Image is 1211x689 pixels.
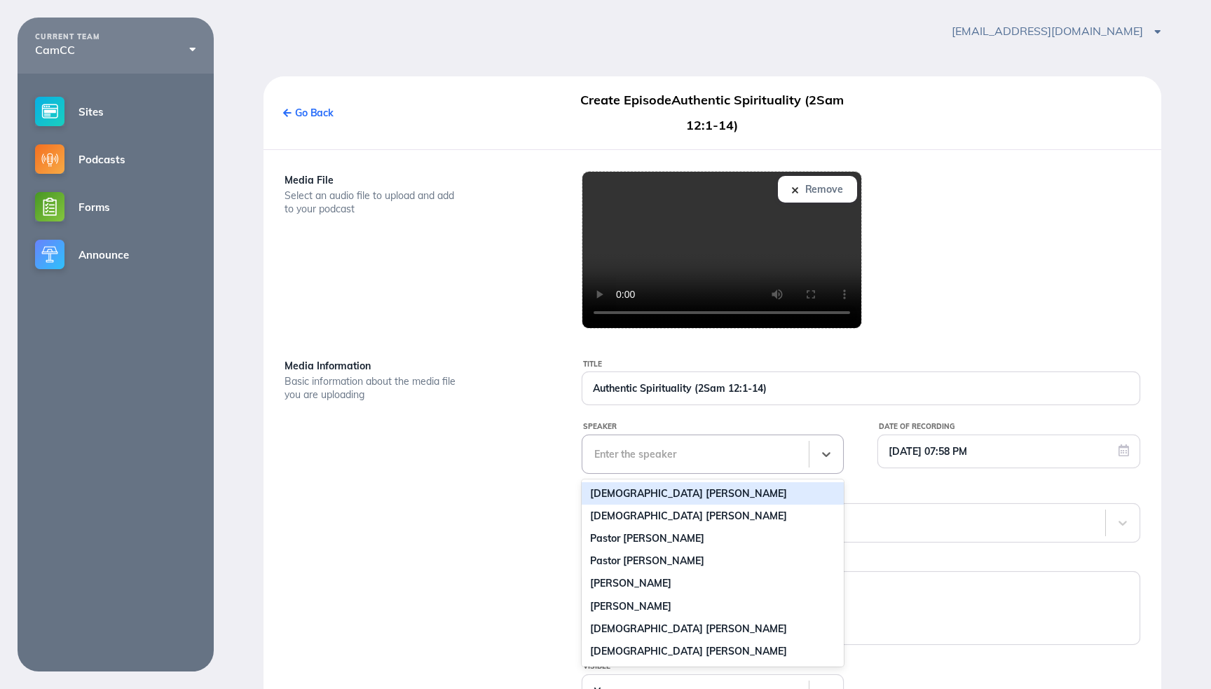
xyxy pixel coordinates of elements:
div: Date of Recording [879,419,1140,435]
img: forms-small@2x.png [35,192,64,221]
div: Media File [285,171,547,189]
div: Pastor [PERSON_NAME] [582,550,844,572]
div: Series [583,488,1140,503]
button: Remove [778,176,857,203]
a: Forms [18,183,214,231]
div: CURRENT TEAM [35,33,196,41]
div: [PERSON_NAME] [582,572,844,594]
input: SpeakerEnter the speaker[DEMOGRAPHIC_DATA] [PERSON_NAME][DEMOGRAPHIC_DATA] [PERSON_NAME]Pastor [P... [594,449,597,460]
span: [EMAIL_ADDRESS][DOMAIN_NAME] [952,24,1161,38]
a: Announce [18,231,214,278]
img: icon-close-x-dark@2x.png [792,187,798,193]
div: [DEMOGRAPHIC_DATA] [PERSON_NAME] [582,640,844,662]
div: [DEMOGRAPHIC_DATA] [PERSON_NAME] [582,505,844,527]
div: Create EpisodeAuthentic Spirituality (2Sam 12:1-14) [569,88,855,138]
img: podcasts-small@2x.png [35,144,64,174]
div: [DEMOGRAPHIC_DATA] [PERSON_NAME] [582,662,844,685]
div: [DEMOGRAPHIC_DATA] [PERSON_NAME] [582,482,844,505]
div: [PERSON_NAME] [582,595,844,618]
div: CamCC [35,43,196,56]
img: sites-small@2x.png [35,97,64,126]
a: Podcasts [18,135,214,183]
input: New Episode Title [582,372,1140,404]
a: Go Back [283,107,334,119]
div: [DEMOGRAPHIC_DATA] [PERSON_NAME] [582,618,844,640]
div: Select an audio file to upload and add to your podcast [285,189,460,216]
div: Title [583,357,1140,372]
img: announce-small@2x.png [35,240,64,269]
div: Speaker [583,419,844,435]
div: Media Information [285,357,547,375]
div: Pastor [PERSON_NAME] [582,527,844,550]
div: Description [583,557,1140,572]
div: Basic information about the media file you are uploading [285,375,460,402]
a: Sites [18,88,214,135]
